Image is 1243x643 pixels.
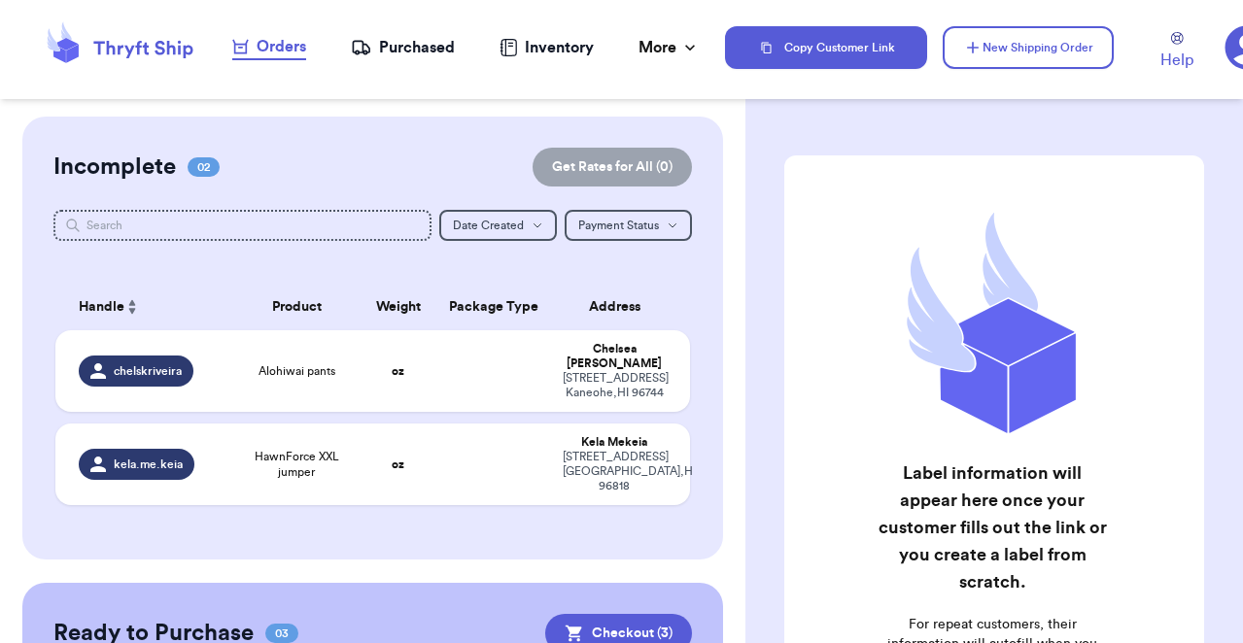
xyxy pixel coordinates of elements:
th: Weight [361,284,436,330]
strong: oz [392,458,404,470]
input: Search [53,210,432,241]
button: New Shipping Order [943,26,1114,69]
span: chelskriveira [114,363,182,379]
span: Date Created [453,220,524,231]
h2: Label information will appear here once your customer fills out the link or you create a label fr... [878,459,1108,595]
span: Payment Status [578,220,659,231]
div: More [639,36,700,59]
strong: oz [392,365,404,377]
span: Help [1160,49,1193,72]
span: 02 [188,157,220,177]
button: Date Created [439,210,557,241]
a: Orders [232,35,306,60]
button: Payment Status [565,210,692,241]
span: 03 [265,624,298,643]
h2: Incomplete [53,152,176,183]
th: Product [233,284,361,330]
button: Get Rates for All (0) [533,148,692,186]
th: Package Type [436,284,551,330]
button: Copy Customer Link [725,26,927,69]
div: Orders [232,35,306,58]
th: Address [551,284,691,330]
div: [STREET_ADDRESS] Kaneohe , HI 96744 [563,371,668,400]
div: Kela Mekeia [563,435,668,450]
a: Inventory [500,36,594,59]
a: Help [1160,32,1193,72]
div: [STREET_ADDRESS] [GEOGRAPHIC_DATA] , HI 96818 [563,450,668,493]
div: Chelsea [PERSON_NAME] [563,342,668,371]
span: HawnForce XXL jumper [245,449,349,480]
span: Handle [79,297,124,318]
span: Alohiwai pants [259,363,335,379]
button: Sort ascending [124,295,140,319]
a: Purchased [351,36,455,59]
span: kela.me.keia [114,457,183,472]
